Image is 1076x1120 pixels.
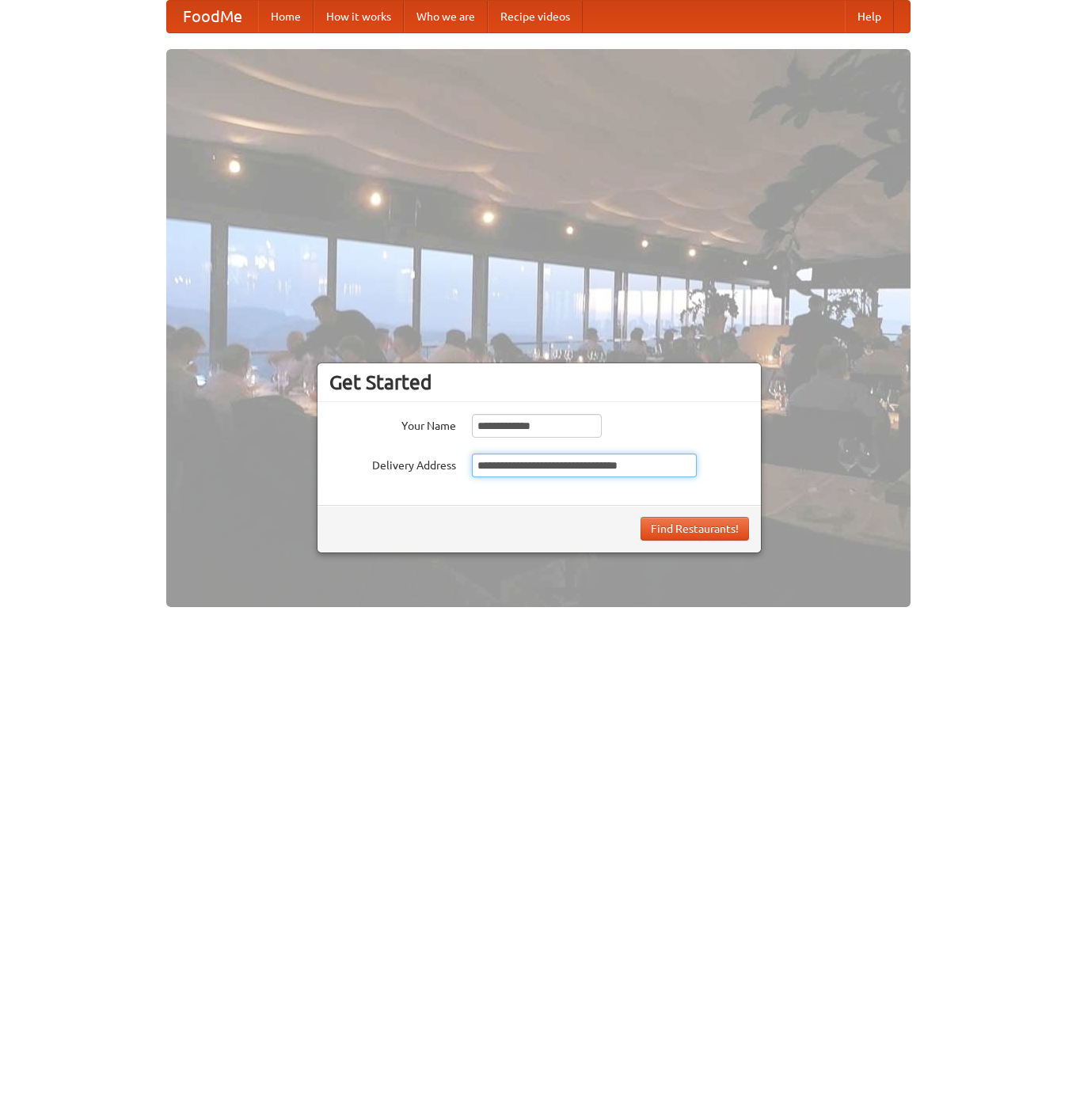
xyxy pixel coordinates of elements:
a: Home [258,1,314,32]
a: How it works [314,1,404,32]
a: FoodMe [167,1,258,32]
label: Delivery Address [329,454,456,473]
a: Help [845,1,894,32]
a: Who we are [404,1,488,32]
button: Find Restaurants! [641,517,749,541]
a: Recipe videos [488,1,583,32]
h3: Get Started [329,370,749,394]
label: Your Name [329,414,456,434]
